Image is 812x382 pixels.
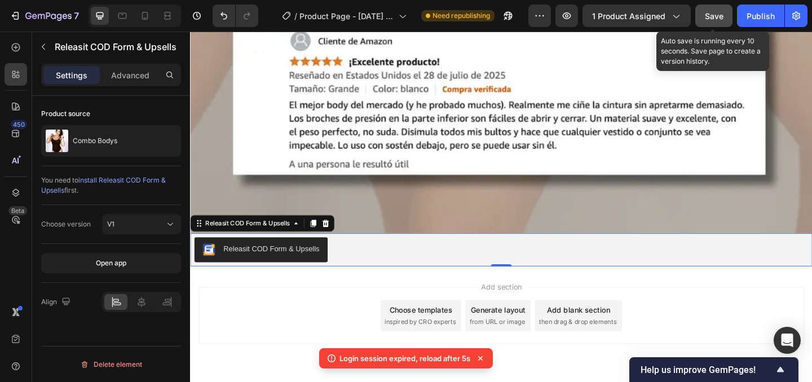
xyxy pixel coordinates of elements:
div: Beta [8,206,27,215]
button: Delete element [41,356,181,374]
span: Help us improve GemPages! [641,365,774,375]
p: Releasit COD Form & Upsells [55,40,176,54]
div: Open Intercom Messenger [774,327,801,354]
div: Add blank section [388,296,457,308]
button: V1 [102,214,181,234]
span: / [294,10,297,22]
button: Save [695,5,732,27]
span: Product Page - [DATE] 01:33:31 [299,10,394,22]
span: Need republishing [433,11,490,21]
div: Align [41,295,73,310]
p: Combo Bodys [73,137,117,145]
span: Add section [312,272,365,283]
span: inspired by CRO experts [211,310,289,321]
span: Save [705,11,723,21]
span: install Releasit COD Form & Upsells [41,176,166,194]
p: Settings [56,69,87,81]
div: 450 [11,120,27,129]
span: from URL or image [304,310,364,321]
div: Delete element [80,358,142,371]
p: Advanced [111,69,149,81]
span: V1 [107,220,114,228]
p: Login session expired, reload after 5s [339,353,470,364]
p: 7 [74,9,79,23]
button: 7 [5,5,84,27]
div: Choose version [41,219,91,229]
button: Publish [737,5,784,27]
div: Generate layout [306,296,365,308]
button: Open app [41,253,181,273]
button: 1 product assigned [582,5,691,27]
iframe: Design area [190,32,812,382]
div: Publish [747,10,775,22]
div: Undo/Redo [213,5,258,27]
span: then drag & drop elements [379,310,464,321]
div: You need to first. [41,175,181,196]
button: Show survey - Help us improve GemPages! [641,363,787,376]
div: Product source [41,109,90,119]
div: Open app [96,258,126,268]
div: Choose templates [217,296,285,308]
span: 1 product assigned [592,10,665,22]
img: product feature img [46,130,68,152]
